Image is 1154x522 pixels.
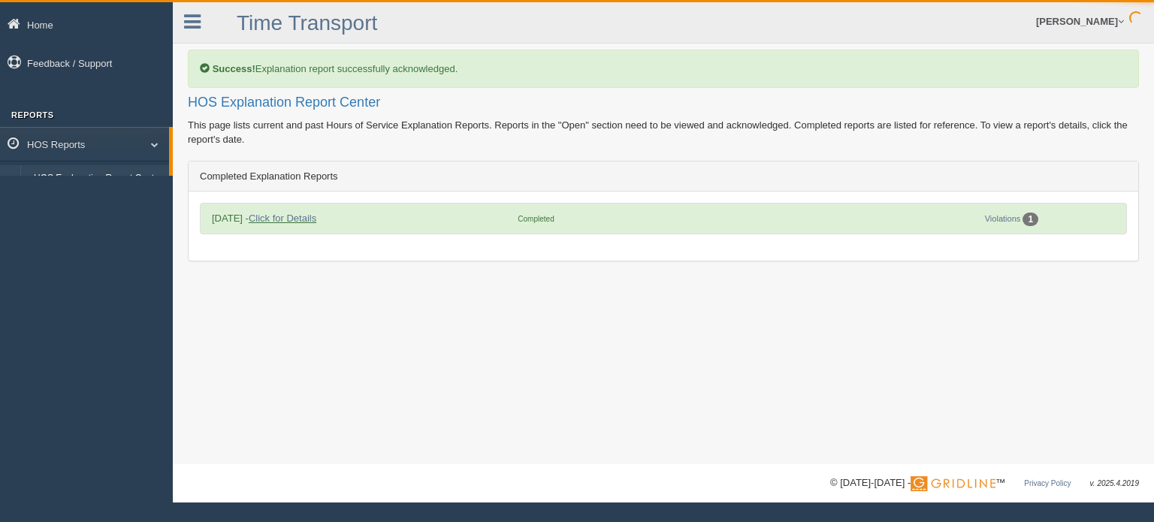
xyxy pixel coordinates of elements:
[985,214,1021,223] a: Violations
[518,215,554,223] span: Completed
[1024,479,1071,487] a: Privacy Policy
[911,476,995,491] img: Gridline
[1023,213,1038,226] div: 1
[204,211,510,225] div: [DATE] -
[830,475,1139,491] div: © [DATE]-[DATE] - ™
[189,161,1138,192] div: Completed Explanation Reports
[213,63,255,74] b: Success!
[249,213,316,224] a: Click for Details
[188,50,1139,88] div: Explanation report successfully acknowledged.
[237,11,377,35] a: Time Transport
[188,95,1139,110] h2: HOS Explanation Report Center
[27,165,169,192] a: HOS Explanation Report Center
[1090,479,1139,487] span: v. 2025.4.2019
